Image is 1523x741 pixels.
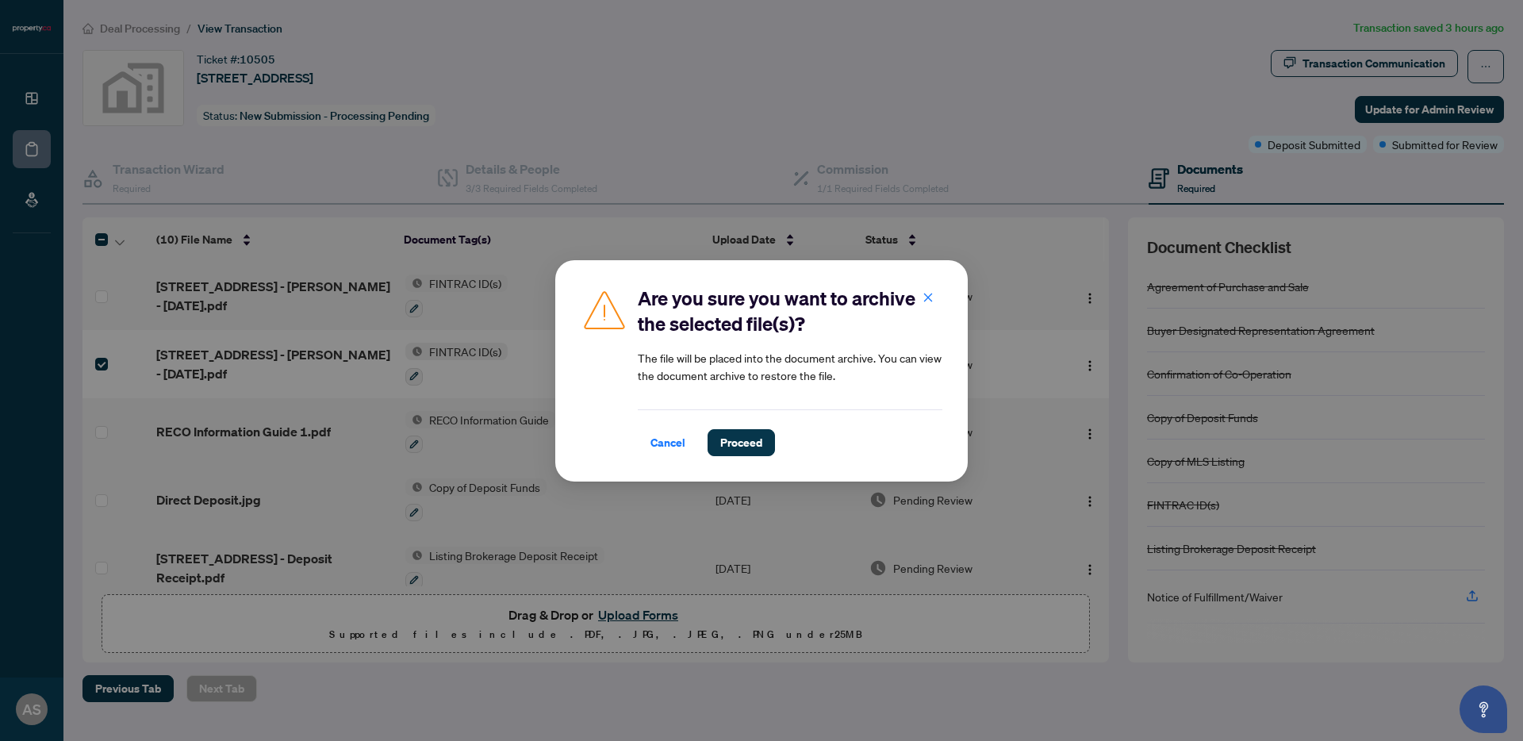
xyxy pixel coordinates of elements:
[638,429,698,456] button: Cancel
[581,286,628,333] img: Caution Icon
[638,286,942,336] h2: Are you sure you want to archive the selected file(s)?
[708,429,775,456] button: Proceed
[650,430,685,455] span: Cancel
[638,349,942,384] article: The file will be placed into the document archive. You can view the document archive to restore t...
[923,291,934,302] span: close
[1460,685,1507,733] button: Open asap
[720,430,762,455] span: Proceed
